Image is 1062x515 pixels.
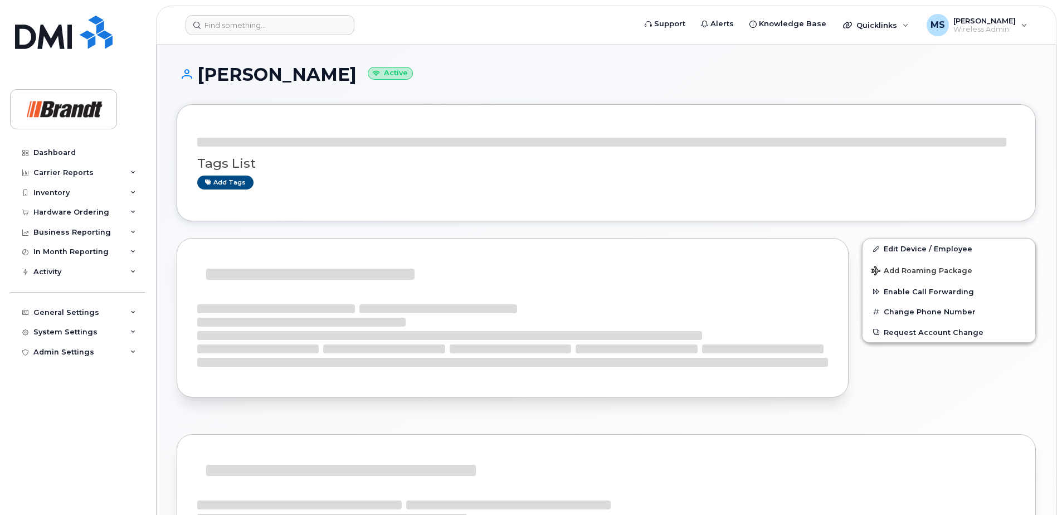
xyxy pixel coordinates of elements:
button: Add Roaming Package [863,259,1035,281]
a: Add tags [197,176,254,190]
h3: Tags List [197,157,1015,171]
button: Change Phone Number [863,302,1035,322]
h1: [PERSON_NAME] [177,65,1036,84]
span: Add Roaming Package [871,266,972,277]
button: Request Account Change [863,322,1035,342]
small: Active [368,67,413,80]
button: Enable Call Forwarding [863,281,1035,302]
a: Edit Device / Employee [863,239,1035,259]
span: Enable Call Forwarding [884,288,974,296]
